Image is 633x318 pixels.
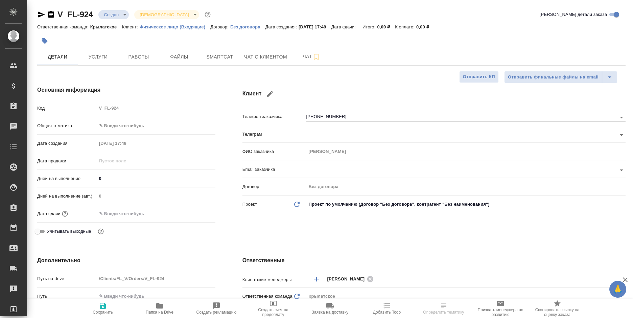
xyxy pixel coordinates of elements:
span: Заявка на доставку [312,310,348,315]
p: Клиент: [122,24,139,29]
span: Работы [122,53,155,61]
button: Заявка на доставку [302,299,358,318]
span: Детали [41,53,74,61]
p: Email заказчика [242,166,306,173]
button: Создать счет на предоплату [245,299,302,318]
div: split button [504,71,617,83]
input: Пустое поле [306,182,626,191]
h4: Ответственные [242,256,626,265]
button: Призвать менеджера по развитию [472,299,529,318]
span: Создать счет на предоплату [249,308,298,317]
div: Проект по умолчанию (Договор "Без договора", контрагент "Без наименования") [306,199,626,210]
h4: Основная информация [37,86,215,94]
p: Дней на выполнение [37,175,97,182]
div: ✎ Введи что-нибудь [99,122,207,129]
p: Крылатское [90,24,122,29]
button: [DEMOGRAPHIC_DATA] [138,12,191,18]
span: Призвать менеджера по развитию [476,308,525,317]
span: Отправить финальные файлы на email [508,73,599,81]
span: Определить тематику [423,310,464,315]
p: Проект [242,201,257,208]
span: Учитывать выходные [47,228,91,235]
button: Папка на Drive [131,299,188,318]
input: ✎ Введи что-нибудь [97,209,156,219]
p: Дата создания: [265,24,299,29]
p: Ответственная команда: [37,24,90,29]
input: ✎ Введи что-нибудь [97,291,215,301]
button: Скопировать ссылку на оценку заказа [529,299,586,318]
div: ✎ Введи что-нибудь [97,120,215,132]
h4: Клиент [242,86,626,102]
span: Скопировать ссылку на оценку заказа [533,308,582,317]
p: Дата создания [37,140,97,147]
p: Телеграм [242,131,306,138]
p: Путь [37,293,97,300]
button: Сохранить [74,299,131,318]
span: Отправить КП [463,73,495,81]
button: Добавить Todo [358,299,415,318]
button: Выбери, если сб и вс нужно считать рабочими днями для выполнения заказа. [96,227,105,236]
input: Пустое поле [97,156,156,166]
button: Отправить финальные файлы на email [504,71,602,83]
button: Если добавить услуги и заполнить их объемом, то дата рассчитается автоматически [61,209,69,218]
button: Отправить КП [459,71,499,83]
span: Создать рекламацию [196,310,237,315]
div: [PERSON_NAME] [327,275,376,283]
p: Дата сдачи [37,210,61,217]
p: К оплате: [395,24,416,29]
p: [DATE] 17:49 [299,24,331,29]
svg: Подписаться [312,53,320,61]
div: Создан [98,10,129,19]
input: ✎ Введи что-нибудь [97,174,215,183]
button: Доп статусы указывают на важность/срочность заказа [203,10,212,19]
a: Без договора [230,24,265,29]
button: Open [617,130,626,140]
button: 🙏 [609,281,626,298]
button: Open [617,165,626,175]
p: Общая тематика [37,122,97,129]
p: Ответственная команда [242,293,292,300]
span: 🙏 [612,282,624,296]
input: Пустое поле [97,191,215,201]
span: Папка на Drive [146,310,173,315]
p: Дней на выполнение (авт.) [37,193,97,200]
div: Крылатское [306,291,626,302]
span: Добавить Todo [373,310,401,315]
p: Итого: [362,24,377,29]
span: Файлы [163,53,195,61]
p: Телефон заказчика [242,113,306,120]
span: Сохранить [93,310,113,315]
p: Дата продажи [37,158,97,164]
p: Дата сдачи: [331,24,357,29]
button: Определить тематику [415,299,472,318]
input: Пустое поле [306,146,626,156]
div: Создан [134,10,199,19]
input: Пустое поле [97,138,156,148]
h4: Дополнительно [37,256,215,265]
a: Физическое лицо (Входящие) [140,24,211,29]
a: V_FL-924 [57,10,93,19]
input: Пустое поле [97,274,215,283]
button: Скопировать ссылку для ЯМессенджера [37,10,45,19]
button: Скопировать ссылку [47,10,55,19]
p: 0,00 ₽ [377,24,395,29]
span: Услуги [82,53,114,61]
p: Код [37,105,97,112]
p: ФИО заказчика [242,148,306,155]
p: Договор: [210,24,230,29]
span: [PERSON_NAME] детали заказа [540,11,607,18]
button: Добавить менеджера [308,271,325,287]
p: Договор [242,183,306,190]
button: Добавить тэг [37,33,52,48]
span: Smartcat [204,53,236,61]
p: 0,00 ₽ [416,24,434,29]
input: Пустое поле [97,103,215,113]
span: Чат [295,52,328,61]
button: Open [617,113,626,122]
p: Клиентские менеджеры [242,276,306,283]
button: Создать рекламацию [188,299,245,318]
span: [PERSON_NAME] [327,276,369,282]
span: Чат с клиентом [244,53,287,61]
